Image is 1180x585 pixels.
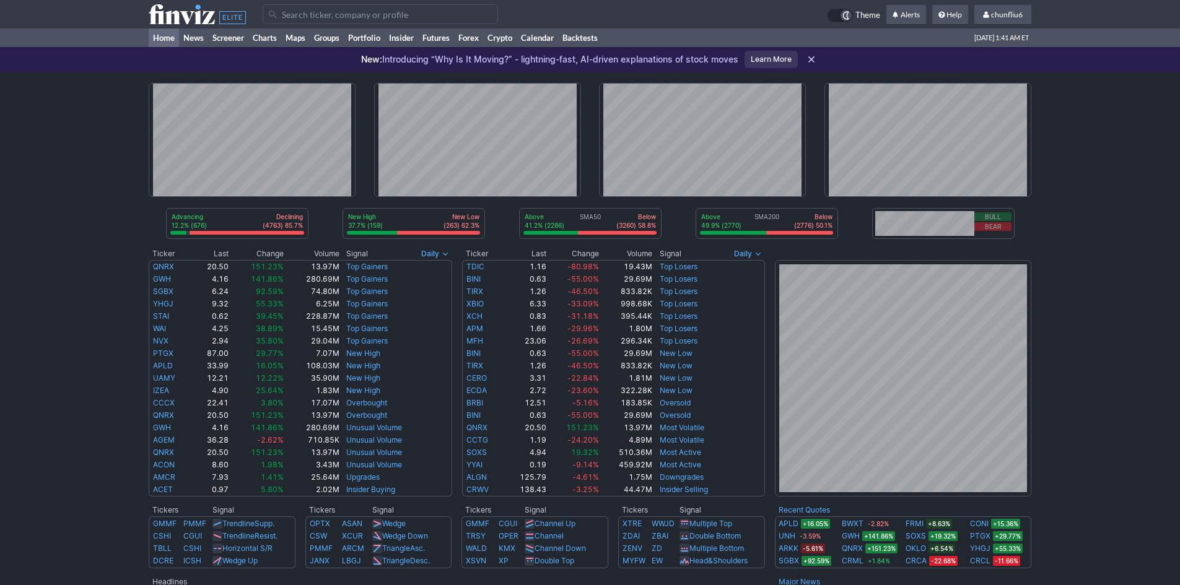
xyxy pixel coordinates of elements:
[284,260,340,273] td: 13.97M
[444,212,479,221] p: New Low
[567,349,599,358] span: -55.00%
[346,373,380,383] a: New High
[229,248,284,260] th: Change
[153,531,171,540] a: CSHI
[567,361,599,370] span: -46.50%
[567,262,599,271] span: -80.98%
[567,311,599,321] span: -31.18%
[734,248,752,260] span: Daily
[466,460,483,469] a: YYAI
[567,410,599,420] span: -55.00%
[660,324,697,333] a: Top Losers
[153,262,174,271] a: QNRX
[466,386,487,395] a: ECDA
[842,530,860,542] a: GWH
[974,5,1031,25] a: chunfliu6
[346,287,388,296] a: Top Gainers
[462,248,504,260] th: Ticker
[616,221,656,230] p: (3260) 58.8%
[689,544,744,553] a: Multiple Bottom
[701,221,741,230] p: 49.9% (2770)
[454,28,483,47] a: Forex
[779,542,798,555] a: ARKK
[193,360,229,372] td: 33.99
[251,410,284,420] span: 151.23%
[153,361,173,370] a: APLD
[251,423,284,432] span: 141.86%
[257,435,284,444] span: -2.62%
[779,505,830,514] b: Recent Quotes
[652,531,668,540] a: ZBAI
[689,556,748,565] a: Head&Shoulders
[284,409,340,422] td: 13.97M
[466,448,487,457] a: SOXS
[153,386,169,395] a: IZEA
[652,544,662,553] a: ZD
[779,518,798,530] a: APLD
[421,248,439,260] span: Daily
[660,373,693,383] a: New Low
[794,221,833,230] p: (2776) 50.1%
[153,460,175,469] a: ACON
[504,372,547,384] td: 3.31
[466,324,483,333] a: APM
[153,485,173,494] a: ACET
[346,472,380,482] a: Upgrades
[567,435,599,444] span: -24.20%
[517,28,558,47] a: Calendar
[284,397,340,409] td: 17.07M
[855,9,880,22] span: Theme
[504,260,547,273] td: 1.16
[382,544,425,553] a: TriangleAsc.
[256,324,284,333] span: 38.89%
[660,410,691,420] a: Oversold
[193,384,229,397] td: 4.90
[172,221,207,230] p: 12.2% (676)
[600,434,653,446] td: 4.89M
[906,542,926,555] a: OKLO
[348,212,383,221] p: New High
[256,373,284,383] span: 12.22%
[193,248,229,260] th: Last
[284,298,340,310] td: 6.25M
[827,9,880,22] a: Theme
[600,285,653,298] td: 833.82K
[794,212,833,221] p: Below
[660,262,697,271] a: Top Losers
[346,299,388,308] a: Top Gainers
[566,423,599,432] span: 151.23%
[970,530,990,542] a: PTGX
[310,556,330,565] a: JANX
[567,324,599,333] span: -29.96%
[256,349,284,358] span: 29.77%
[906,555,927,567] a: CRCA
[183,556,201,565] a: ICSH
[499,544,515,553] a: KMX
[932,5,968,25] a: Help
[525,212,564,221] p: Above
[193,434,229,446] td: 36.28
[652,556,663,565] a: EW
[281,28,310,47] a: Maps
[504,298,547,310] td: 6.33
[466,423,487,432] a: QNRX
[342,519,362,528] a: ASAN
[153,519,177,528] a: GMMF
[251,262,284,271] span: 151.23%
[623,531,640,540] a: ZDAI
[660,435,704,444] a: Most Volatile
[535,531,564,540] a: Channel
[346,249,368,259] span: Signal
[600,384,653,397] td: 322.28K
[153,448,174,457] a: QNRX
[974,212,1012,221] button: Bull
[466,262,484,271] a: TDIC
[361,53,738,66] p: Introducing “Why Is It Moving?” - lightning-fast, AI-driven explanations of stock moves
[222,531,278,540] a: TrendlineResist.
[149,28,179,47] a: Home
[256,386,284,395] span: 25.64%
[567,386,599,395] span: -23.60%
[284,335,340,347] td: 29.04M
[346,460,402,469] a: Unusual Volume
[660,361,693,370] a: New Low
